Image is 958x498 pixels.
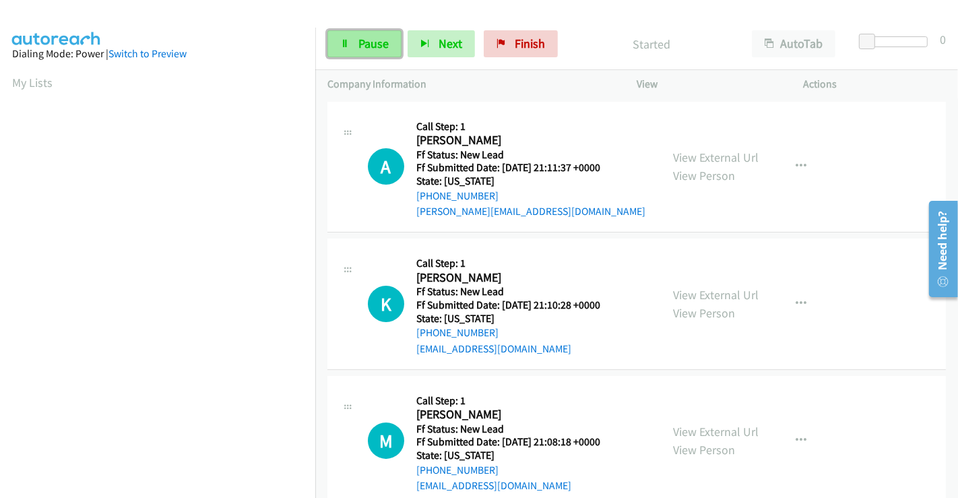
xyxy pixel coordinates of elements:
div: Dialing Mode: Power | [12,46,303,62]
h5: Ff Submitted Date: [DATE] 21:11:37 +0000 [416,161,645,175]
h5: Ff Status: New Lead [416,285,617,299]
p: Company Information [327,76,612,92]
p: Actions [804,76,947,92]
button: Next [408,30,475,57]
span: Pause [358,36,389,51]
h5: State: [US_STATE] [416,312,617,325]
div: The call is yet to be attempted [368,423,404,459]
h1: A [368,148,404,185]
a: View Person [673,168,735,183]
a: Pause [327,30,402,57]
a: Finish [484,30,558,57]
h1: M [368,423,404,459]
h5: Call Step: 1 [416,257,617,270]
h5: Call Step: 1 [416,120,645,133]
h5: Ff Status: New Lead [416,148,645,162]
h5: State: [US_STATE] [416,449,617,462]
h5: Ff Status: New Lead [416,423,617,436]
p: Started [576,35,728,53]
a: View Person [673,305,735,321]
span: Next [439,36,462,51]
a: Switch to Preview [108,47,187,60]
a: [EMAIL_ADDRESS][DOMAIN_NAME] [416,342,571,355]
iframe: Resource Center [920,195,958,303]
p: View [637,76,779,92]
button: AutoTab [752,30,835,57]
a: [PHONE_NUMBER] [416,189,499,202]
a: [PHONE_NUMBER] [416,326,499,339]
h2: [PERSON_NAME] [416,133,617,148]
a: [EMAIL_ADDRESS][DOMAIN_NAME] [416,479,571,492]
a: My Lists [12,75,53,90]
div: Delay between calls (in seconds) [866,36,928,47]
h5: Call Step: 1 [416,394,617,408]
h5: Ff Submitted Date: [DATE] 21:08:18 +0000 [416,435,617,449]
div: 0 [940,30,946,49]
h2: [PERSON_NAME] [416,270,617,286]
a: View External Url [673,424,759,439]
a: [PERSON_NAME][EMAIL_ADDRESS][DOMAIN_NAME] [416,205,645,218]
h1: K [368,286,404,322]
h5: State: [US_STATE] [416,175,645,188]
a: [PHONE_NUMBER] [416,464,499,476]
span: Finish [515,36,545,51]
h5: Ff Submitted Date: [DATE] 21:10:28 +0000 [416,299,617,312]
a: View External Url [673,287,759,303]
h2: [PERSON_NAME] [416,407,617,423]
a: View Person [673,442,735,458]
a: View External Url [673,150,759,165]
